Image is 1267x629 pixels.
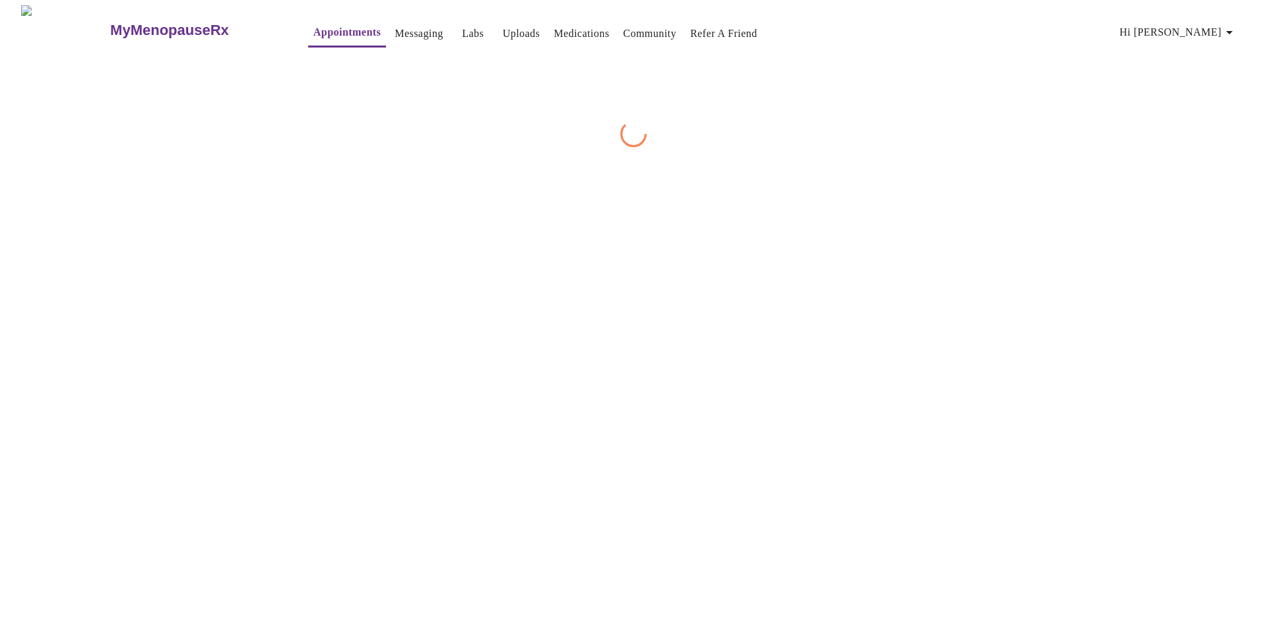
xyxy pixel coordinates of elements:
[623,24,676,43] a: Community
[110,22,229,39] h3: MyMenopauseRx
[395,24,443,43] a: Messaging
[462,24,484,43] a: Labs
[313,23,381,42] a: Appointments
[1120,23,1237,42] span: Hi [PERSON_NAME]
[548,20,614,47] button: Medications
[452,20,494,47] button: Labs
[308,19,386,48] button: Appointments
[109,7,282,53] a: MyMenopauseRx
[389,20,448,47] button: Messaging
[21,5,109,55] img: MyMenopauseRx Logo
[685,20,763,47] button: Refer a Friend
[618,20,682,47] button: Community
[690,24,758,43] a: Refer a Friend
[498,20,546,47] button: Uploads
[1115,19,1243,46] button: Hi [PERSON_NAME]
[554,24,609,43] a: Medications
[503,24,540,43] a: Uploads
